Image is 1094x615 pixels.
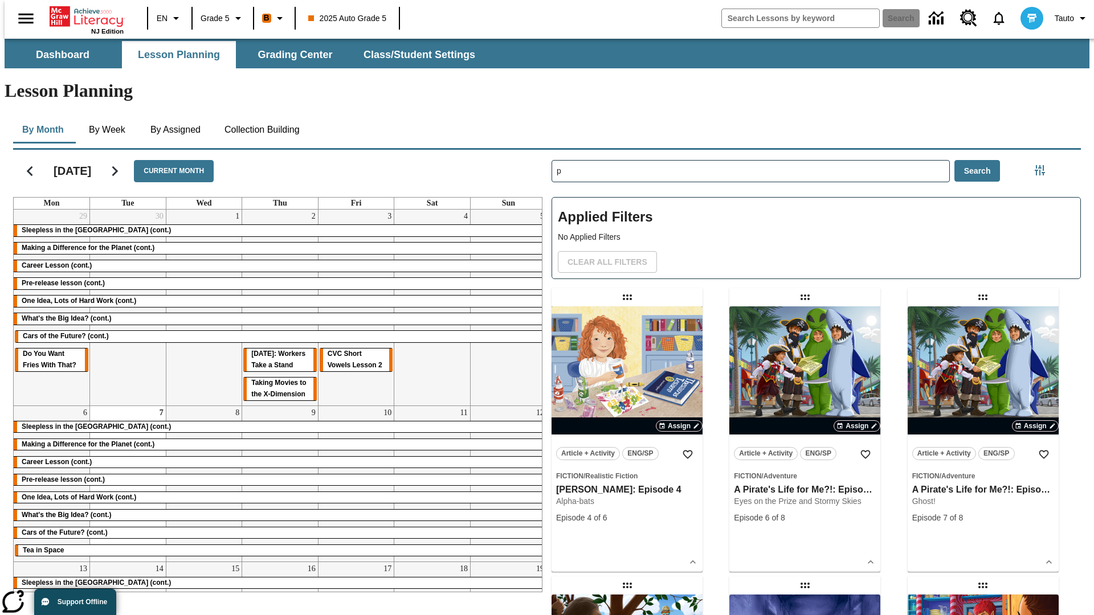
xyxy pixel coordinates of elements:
img: avatar image [1020,7,1043,30]
span: Fiction [734,472,761,480]
a: Notifications [984,3,1014,33]
span: Article + Activity [917,448,971,460]
a: October 15, 2025 [229,562,242,576]
div: Pre-release lesson (cont.) [14,474,546,486]
h3: A Pirate's Life for Me?!: Episode 6 [734,484,876,496]
button: Article + Activity [734,447,798,460]
span: B [264,11,270,25]
button: Filters Side menu [1028,159,1051,182]
div: Making a Difference for the Planet (cont.) [14,439,546,450]
h2: Applied Filters [558,203,1075,231]
td: September 29, 2025 [14,210,90,405]
button: Open side menu [9,2,43,35]
button: Profile/Settings [1050,8,1094,28]
span: Taking Movies to the X-Dimension [251,379,306,398]
button: Show Details [862,553,879,571]
a: Tuesday [119,198,136,209]
td: October 11, 2025 [394,405,471,561]
div: One Idea, Lots of Hard Work (cont.) [14,296,546,307]
div: Home [50,4,124,35]
span: Making a Difference for the Planet (cont.) [22,244,154,252]
span: Sleepless in the Animal Kingdom (cont.) [22,579,171,587]
span: Tauto [1055,13,1074,24]
span: One Idea, Lots of Hard Work (cont.) [22,493,136,501]
div: Draggable lesson: Pen, Fin, and the Bigfoot Bargain: Episode 4 [618,576,636,594]
span: Cars of the Future? (cont.) [22,528,108,536]
div: SubNavbar [5,41,485,68]
td: October 9, 2025 [242,405,319,561]
span: What's the Big Idea? (cont.) [22,511,112,519]
div: Episode 4 of 6 [556,512,698,524]
input: search field [722,9,879,27]
div: Making a Difference for the Planet (cont.) [14,243,546,254]
h3: A Pirate's Life for Me?!: Episode 7 [912,484,1054,496]
a: October 5, 2025 [538,210,546,223]
span: Making a Difference for the Planet (cont.) [22,440,154,448]
span: / [940,472,941,480]
button: Add to Favorites [677,444,698,465]
a: October 14, 2025 [153,562,166,576]
a: Wednesday [194,198,214,209]
span: Pre-release lesson (cont.) [22,279,105,287]
span: NJ Edition [91,28,124,35]
a: October 12, 2025 [534,406,546,420]
td: October 12, 2025 [470,405,546,561]
div: Sleepless in the Animal Kingdom (cont.) [14,225,546,236]
button: Article + Activity [556,447,620,460]
button: Assign Choose Dates [656,420,703,432]
span: Cars of the Future? (cont.) [23,332,109,340]
span: Lesson Planning [138,48,220,61]
span: Support Offline [58,598,107,606]
a: September 29, 2025 [77,210,89,223]
a: October 2, 2025 [309,210,318,223]
a: Data Center [922,3,953,34]
button: Assign Choose Dates [834,420,880,432]
button: Current Month [134,160,214,182]
a: October 19, 2025 [534,562,546,576]
td: October 1, 2025 [166,210,242,405]
a: Friday [349,198,364,209]
a: October 7, 2025 [157,406,166,420]
a: Monday [42,198,62,209]
span: Adventure [941,472,975,480]
span: EN [157,13,168,24]
button: By Week [79,116,136,143]
button: Support Offline [34,589,116,615]
h1: Lesson Planning [5,80,1089,101]
div: lesson details [729,306,880,572]
div: Cars of the Future? (cont.) [15,331,546,342]
span: What's the Big Idea? (cont.) [22,314,112,322]
td: October 10, 2025 [318,405,394,561]
td: October 2, 2025 [242,210,319,405]
span: CVC Short Vowels Lesson 2 [328,350,382,369]
button: Boost Class color is orange. Change class color [258,8,291,28]
span: Class/Student Settings [364,48,475,61]
span: 2025 Auto Grade 5 [308,13,387,24]
td: October 5, 2025 [470,210,546,405]
span: Pre-release lesson (cont.) [22,475,105,483]
button: ENG/SP [800,447,836,460]
td: October 4, 2025 [394,210,471,405]
div: Draggable lesson: A Pirate's Life for Me?!: Episode 6 [796,288,814,306]
span: Grade 5 [201,13,230,24]
button: Language: EN, Select a language [152,8,188,28]
button: By Assigned [141,116,210,143]
div: What's the Big Idea? (cont.) [14,510,546,521]
span: Do You Want Fries With That? [23,350,76,369]
span: ENG/SP [983,448,1009,460]
span: Sleepless in the Animal Kingdom (cont.) [22,423,171,430]
div: One Idea, Lots of Hard Work (cont.) [14,492,546,503]
button: ENG/SP [622,447,659,460]
td: October 7, 2025 [90,405,166,561]
a: October 6, 2025 [81,406,89,420]
span: Realistic Fiction [585,472,638,480]
div: Draggable lesson: Pinch of Magic: Episode 5 [974,576,992,594]
span: ENG/SP [627,448,653,460]
span: Grading Center [258,48,332,61]
span: Topic: Fiction/Adventure [734,470,876,482]
span: Assign [1024,421,1047,431]
a: Thursday [271,198,289,209]
button: Assign Choose Dates [1012,420,1059,432]
div: Cars of the Future? (cont.) [14,527,546,539]
div: Draggable lesson: Floor Nine [796,576,814,594]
